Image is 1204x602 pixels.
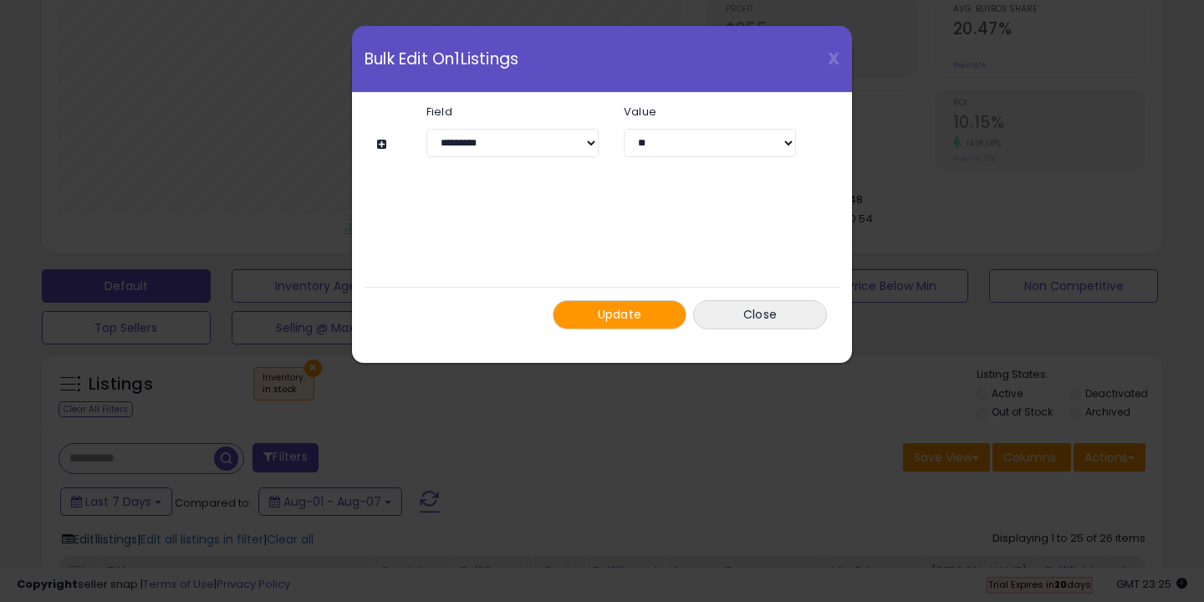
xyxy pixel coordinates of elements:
button: Close [693,300,827,329]
span: Update [598,306,642,323]
span: Bulk Edit On 1 Listings [365,51,518,67]
label: Field [414,106,611,117]
label: Value [611,106,809,117]
span: X [828,47,839,70]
